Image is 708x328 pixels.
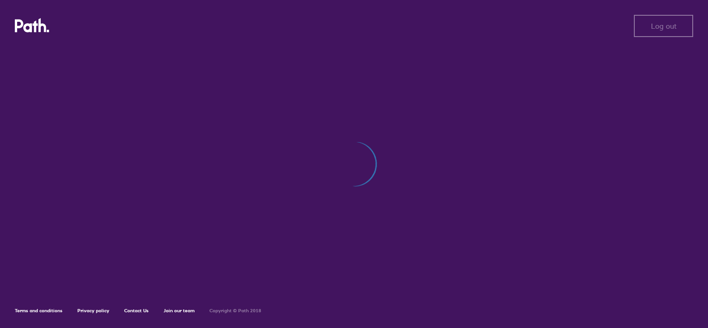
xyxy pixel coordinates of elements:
h6: Copyright © Path 2018 [209,308,261,314]
a: Join our team [164,308,195,314]
span: Log out [651,22,676,30]
a: Privacy policy [77,308,109,314]
button: Log out [634,15,693,37]
a: Terms and conditions [15,308,63,314]
a: Contact Us [124,308,149,314]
